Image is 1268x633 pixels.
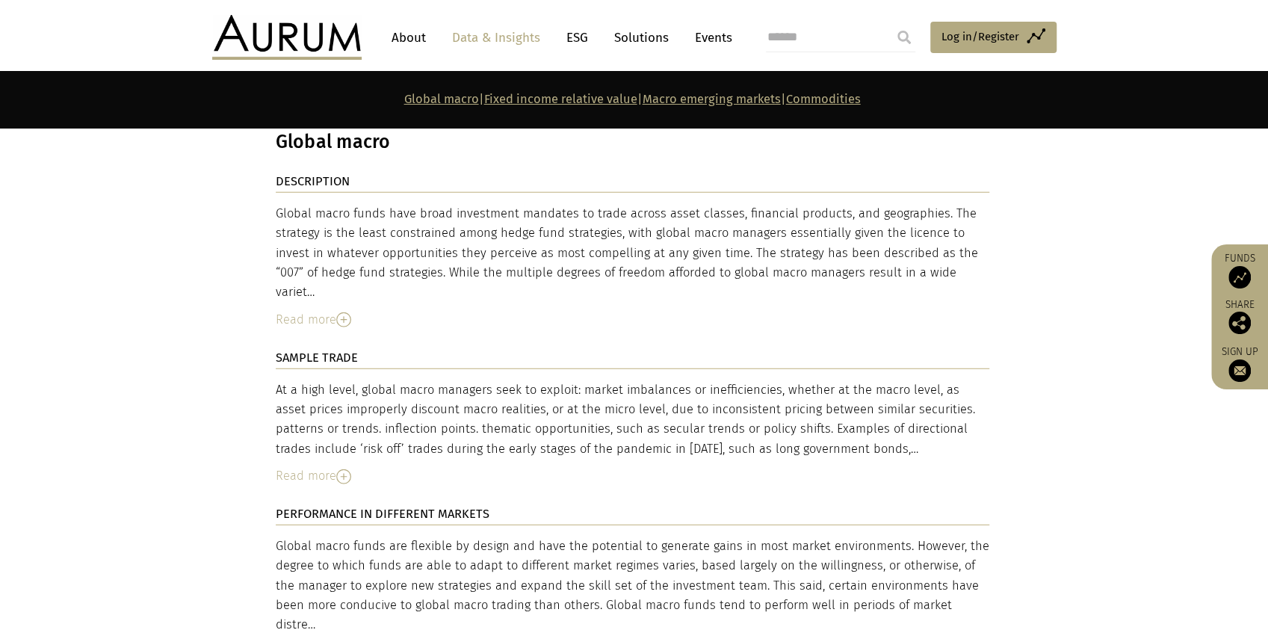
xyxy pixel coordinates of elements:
[1228,359,1251,382] img: Sign up to our newsletter
[1219,300,1261,334] div: Share
[276,380,989,460] div: At a high level, global macro managers seek to exploit: market imbalances or inefficiencies, whet...
[336,469,351,484] img: Read More
[212,15,362,60] img: Aurum
[1219,252,1261,288] a: Funds
[687,24,732,52] a: Events
[484,92,637,106] a: Fixed income relative value
[276,351,358,365] strong: SAMPLE TRADE
[930,22,1057,53] a: Log in/Register
[941,28,1019,46] span: Log in/Register
[276,466,989,486] div: Read more
[276,204,989,303] div: Global macro funds have broad investment mandates to trade across asset classes, financial produc...
[643,92,781,106] a: Macro emerging markets
[889,22,919,52] input: Submit
[276,507,489,521] strong: PERFORMANCE IN DIFFERENT MARKETS
[336,312,351,327] img: Read More
[1219,345,1261,382] a: Sign up
[1228,312,1251,334] img: Share this post
[786,92,861,106] a: Commodities
[276,174,350,188] strong: DESCRIPTION
[404,92,861,106] strong: | | |
[607,24,676,52] a: Solutions
[276,131,989,153] h3: Global macro
[445,24,548,52] a: Data & Insights
[404,92,479,106] a: Global macro
[384,24,433,52] a: About
[559,24,596,52] a: ESG
[1228,266,1251,288] img: Access Funds
[276,310,989,330] div: Read more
